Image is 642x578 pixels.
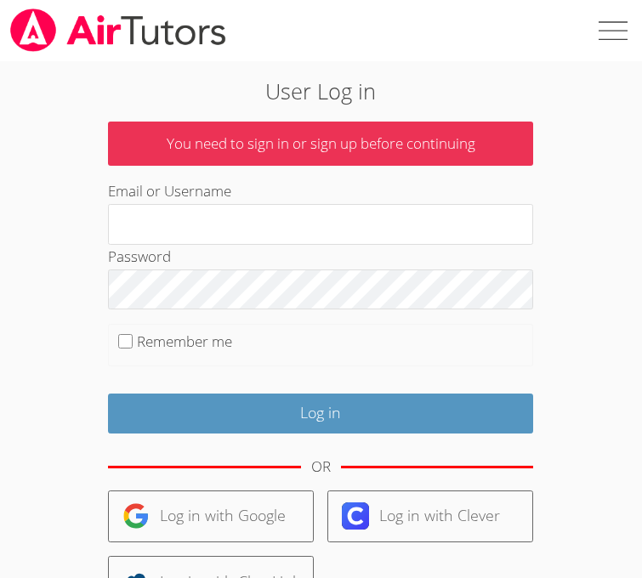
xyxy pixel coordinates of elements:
img: clever-logo-6eab21bc6e7a338710f1a6ff85c0baf02591cd810cc4098c63d3a4b26e2feb20.svg [342,502,369,530]
label: Email or Username [108,181,231,201]
img: google-logo-50288ca7cdecda66e5e0955fdab243c47b7ad437acaf1139b6f446037453330a.svg [122,502,150,530]
label: Remember me [137,331,232,351]
p: You need to sign in or sign up before continuing [108,122,533,167]
img: airtutors_banner-c4298cdbf04f3fff15de1276eac7730deb9818008684d7c2e4769d2f7ddbe033.png [9,8,228,52]
h2: User Log in [90,75,553,107]
a: Log in with Clever [327,490,533,542]
div: OR [311,455,331,479]
input: Log in [108,394,533,433]
label: Password [108,246,171,266]
a: Log in with Google [108,490,314,542]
